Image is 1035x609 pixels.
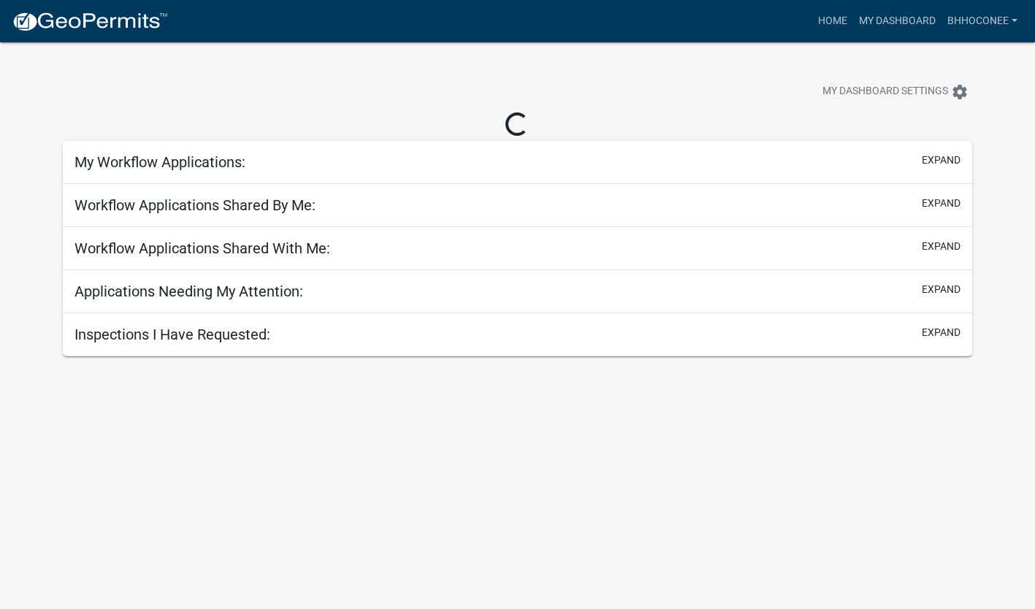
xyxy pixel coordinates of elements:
span: My Dashboard Settings [822,83,948,101]
a: Home [812,7,853,35]
button: My Dashboard Settingssettings [811,77,980,106]
a: My Dashboard [853,7,942,35]
a: BHHOconee [942,7,1023,35]
button: expand [922,282,960,297]
button: expand [922,196,960,211]
i: settings [951,83,969,101]
h5: My Workflow Applications: [75,153,245,171]
button: expand [922,239,960,254]
button: expand [922,325,960,340]
h5: Workflow Applications Shared By Me: [75,196,316,214]
h5: Inspections I Have Requested: [75,326,270,343]
button: expand [922,153,960,168]
h5: Applications Needing My Attention: [75,283,303,300]
h5: Workflow Applications Shared With Me: [75,240,330,257]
